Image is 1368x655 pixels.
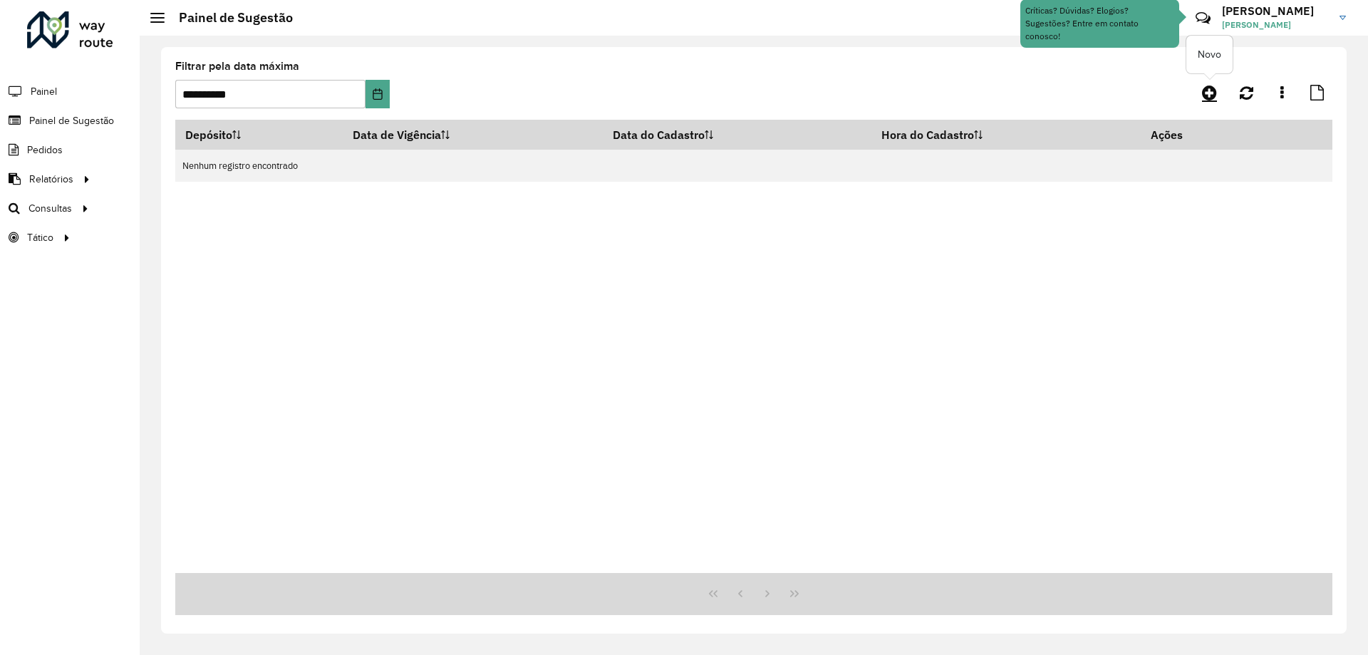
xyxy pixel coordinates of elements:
th: Ações [1141,120,1226,150]
span: Tático [27,230,53,245]
span: [PERSON_NAME] [1222,19,1329,31]
td: Nenhum registro encontrado [175,150,1332,182]
span: Relatórios [29,172,73,187]
span: Painel [31,84,57,99]
span: Pedidos [27,143,63,158]
button: Choose Date [366,80,389,108]
h2: Painel de Sugestão [165,10,293,26]
div: Novo [1186,36,1233,73]
a: Contato Rápido [1188,3,1218,33]
span: Painel de Sugestão [29,113,114,128]
th: Hora do Cadastro [871,120,1141,150]
th: Depósito [175,120,343,150]
th: Data do Cadastro [603,120,871,150]
label: Filtrar pela data máxima [175,58,299,75]
h3: [PERSON_NAME] [1222,4,1329,18]
span: Consultas [28,201,72,216]
th: Data de Vigência [343,120,603,150]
